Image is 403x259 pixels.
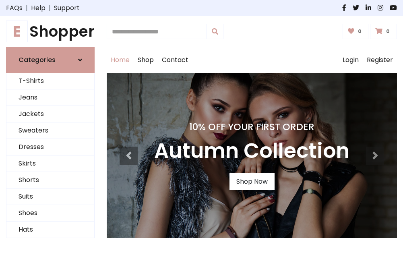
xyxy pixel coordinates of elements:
[54,3,80,13] a: Support
[45,3,54,13] span: |
[6,23,95,40] h1: Shopper
[343,24,369,39] a: 0
[363,47,397,73] a: Register
[356,28,364,35] span: 0
[6,205,94,222] a: Shoes
[19,56,56,64] h6: Categories
[154,121,349,133] h4: 10% Off Your First Order
[6,155,94,172] a: Skirts
[6,189,94,205] a: Suits
[384,28,392,35] span: 0
[6,172,94,189] a: Shorts
[31,3,45,13] a: Help
[6,222,94,238] a: Hats
[158,47,192,73] a: Contact
[23,3,31,13] span: |
[229,173,275,190] a: Shop Now
[6,47,95,73] a: Categories
[154,139,349,164] h3: Autumn Collection
[6,122,94,139] a: Sweaters
[134,47,158,73] a: Shop
[6,73,94,89] a: T-Shirts
[370,24,397,39] a: 0
[6,106,94,122] a: Jackets
[6,21,28,42] span: E
[6,139,94,155] a: Dresses
[107,47,134,73] a: Home
[6,89,94,106] a: Jeans
[6,3,23,13] a: FAQs
[6,23,95,40] a: EShopper
[339,47,363,73] a: Login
